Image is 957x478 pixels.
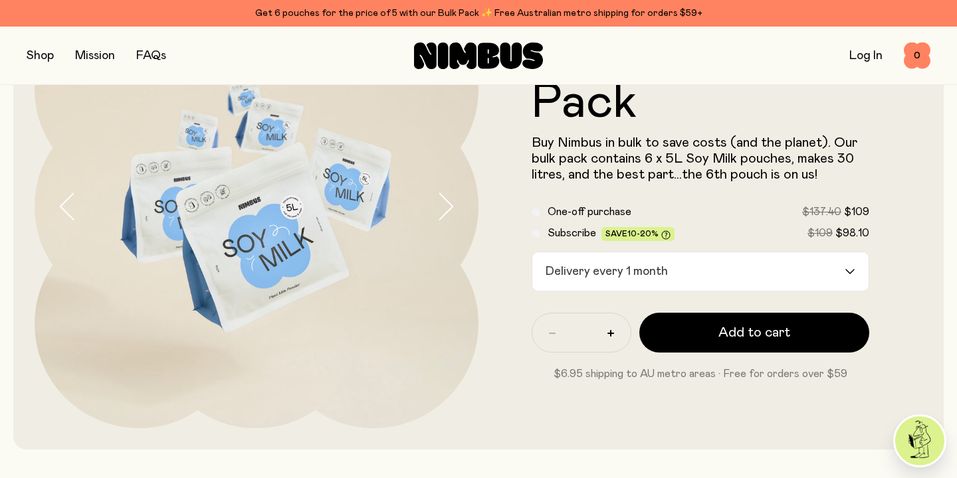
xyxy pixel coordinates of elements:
[718,323,790,342] span: Add to cart
[27,5,930,21] div: Get 6 pouches for the price of 5 with our Bulk Pack ✨ Free Australian metro shipping for orders $59+
[532,136,857,181] span: Buy Nimbus in bulk to save costs (and the planet). Our bulk pack contains 6 x 5L Soy Milk pouches...
[835,228,869,238] span: $98.10
[542,252,671,291] span: Delivery every 1 month
[136,50,166,62] a: FAQs
[605,230,671,240] span: Save
[548,228,596,238] span: Subscribe
[627,230,659,238] span: 10-20%
[532,252,869,291] div: Search for option
[673,252,843,291] input: Search for option
[849,50,883,62] a: Log In
[802,206,841,217] span: $137.40
[639,313,869,353] button: Add to cart
[904,42,930,69] button: 0
[532,366,869,382] p: $6.95 shipping to AU metro areas · Free for orders over $59
[895,416,944,465] img: agent
[807,228,833,238] span: $109
[844,206,869,217] span: $109
[75,50,115,62] a: Mission
[548,206,631,217] span: One-off purchase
